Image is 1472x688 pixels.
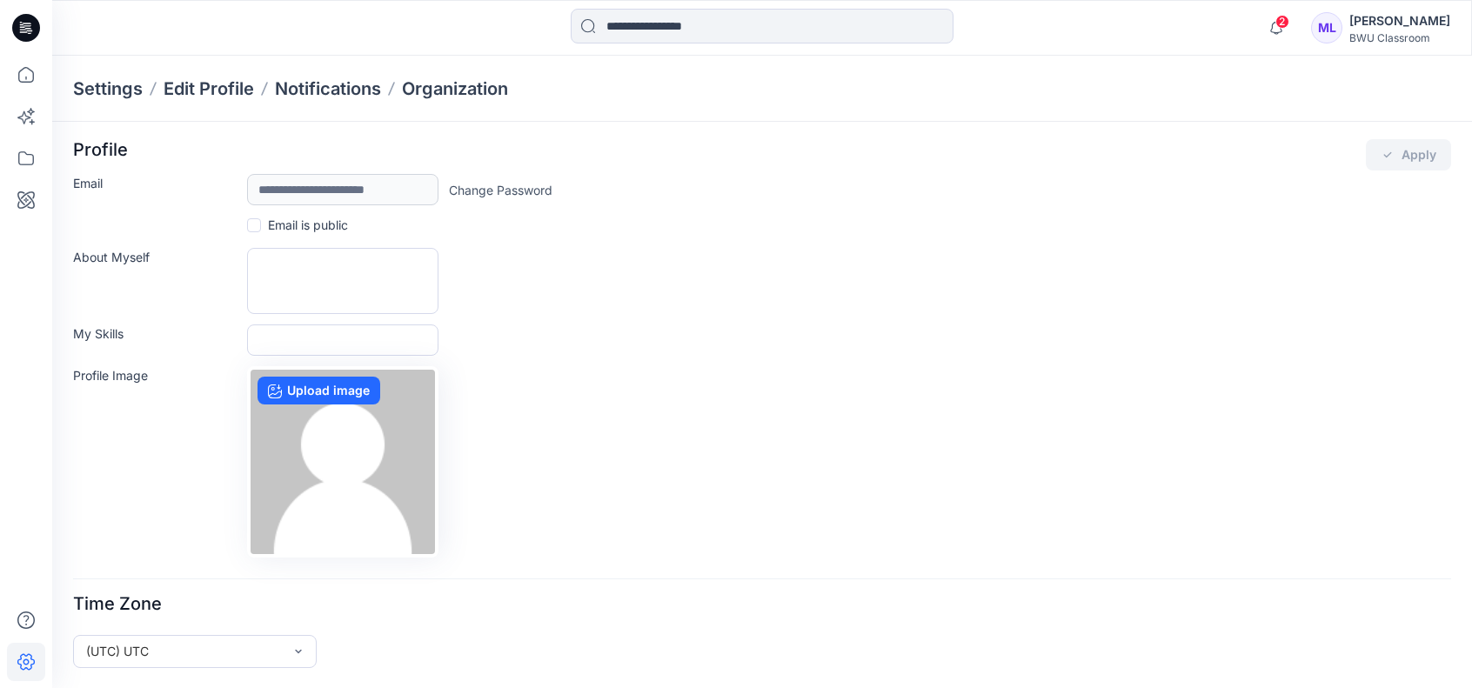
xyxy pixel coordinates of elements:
[73,593,162,625] p: Time Zone
[268,216,348,234] p: Email is public
[73,174,237,198] label: Email
[73,324,237,349] label: My Skills
[402,77,508,101] a: Organization
[275,77,381,101] a: Notifications
[164,77,254,101] a: Edit Profile
[86,642,283,660] div: (UTC) UTC
[449,181,552,199] a: Change Password
[1349,10,1450,31] div: [PERSON_NAME]
[73,248,237,307] label: About Myself
[1311,12,1342,43] div: ML
[1275,15,1289,29] span: 2
[73,139,128,170] p: Profile
[258,377,380,404] label: Upload image
[73,77,143,101] p: Settings
[1349,31,1450,44] div: BWU Classroom
[73,366,237,551] label: Profile Image
[251,370,435,554] img: no-profile.png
